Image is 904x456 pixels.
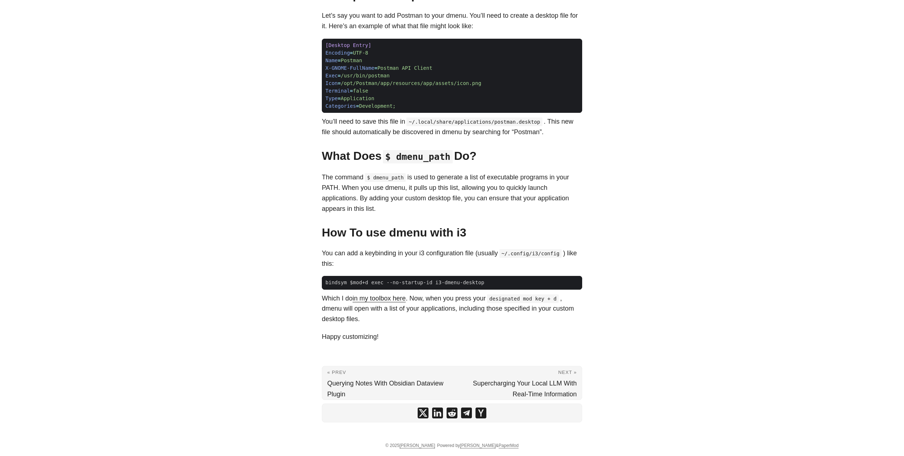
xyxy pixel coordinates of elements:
span: Next » [558,370,577,375]
span: = [356,103,359,109]
span: Powered by & [437,443,519,448]
code: designated mod key + d [487,294,559,303]
a: share How to Add a New Application to Dmenu on telegram [461,408,472,418]
a: share How to Add a New Application to Dmenu on linkedin [432,408,443,418]
span: X-GNOME-FullName [325,65,374,71]
span: UTF-8 [353,50,368,56]
span: Icon [325,80,338,86]
span: = [350,88,353,94]
p: You can add a keybinding in your i3 configuration file (usually ) like this: [322,248,582,269]
span: Exec [325,73,338,78]
span: /opt/Postman/app/resources/app/assets/icon.png [341,80,481,86]
a: PaperMod [499,443,519,448]
h2: What Does Do? [322,149,582,163]
a: share How to Add a New Application to Dmenu on x [418,408,428,418]
span: Supercharging Your Local LLM With Real-Time Information [473,380,577,398]
span: © 2025 [385,443,435,448]
a: [PERSON_NAME] [460,443,496,448]
span: Type [325,95,338,101]
span: bindsym $mod+d exec --no-startup-id i3-dmenu-desktop [322,279,488,286]
a: « Prev Querying Notes With Obsidian Dataview Plugin [322,366,452,400]
a: [PERSON_NAME] [400,443,435,448]
a: in my toolbox here [353,295,406,302]
span: = [338,57,341,63]
span: Application [341,95,374,101]
span: = [338,95,341,101]
a: Next » Supercharging Your Local LLM With Real-Time Information [452,366,582,400]
span: Categories [325,103,356,109]
code: $ dmenu_path [365,173,406,182]
h2: How To use dmenu with i3 [322,226,582,239]
p: You’ll need to save this file in . This new file should automatically be discovered in dmenu by s... [322,116,582,137]
span: false [353,88,368,94]
span: = [338,80,341,86]
span: = [350,50,353,56]
code: $ dmenu_path [383,150,452,163]
a: share How to Add a New Application to Dmenu on ycombinator [476,408,486,418]
span: Postman [341,57,362,63]
span: Querying Notes With Obsidian Dataview Plugin [327,380,443,398]
span: = [338,73,341,78]
a: share How to Add a New Application to Dmenu on reddit [447,408,457,418]
p: Which I do . Now, when you press your , dmenu will open with a list of your applications, includi... [322,293,582,324]
code: ~/.local/share/applications/postman.desktop [406,118,542,126]
code: ~/.config/i3/config [499,249,562,258]
span: Terminal [325,88,350,94]
p: Happy customizing! [322,332,582,342]
span: Name [325,57,338,63]
p: Let’s say you want to add Postman to your dmenu. You’ll need to create a desktop file for it. Her... [322,10,582,31]
span: Encoding [325,50,350,56]
span: /usr/bin/postman [341,73,389,78]
span: Development; [359,103,396,109]
p: The command is used to generate a list of executable programs in your PATH. When you use dmenu, i... [322,172,582,214]
span: [Desktop Entry] [325,42,371,48]
span: Postman API Client [378,65,432,71]
span: « Prev [327,370,346,375]
span: = [374,65,377,71]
